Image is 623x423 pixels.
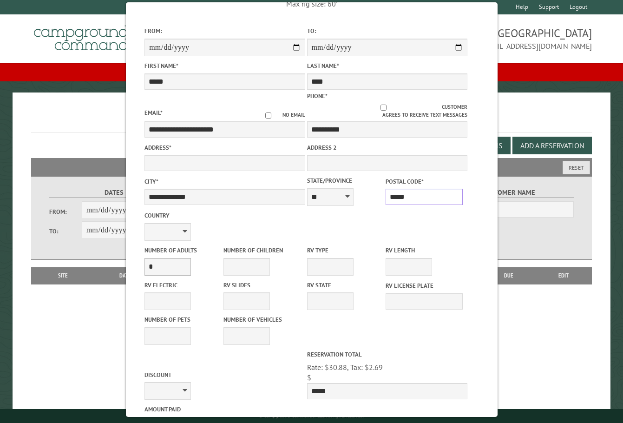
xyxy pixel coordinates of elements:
[254,112,282,119] input: No email
[49,227,81,236] label: To:
[307,350,467,359] label: Reservation Total
[144,26,305,35] label: From:
[144,61,305,70] label: First Name
[91,267,163,284] th: Dates
[307,26,467,35] label: To:
[307,281,384,290] label: RV State
[307,363,382,372] span: Rate: $30.88, Tax: $2.69
[254,111,305,119] label: No email
[31,107,592,133] h1: Reservations
[512,137,592,154] button: Add a Reservation
[386,177,463,186] label: Postal Code
[31,158,592,176] h2: Filters
[307,143,467,152] label: Address 2
[307,103,467,119] label: Customer agrees to receive text messages
[325,105,442,111] input: Customer agrees to receive text messages
[144,143,305,152] label: Address
[36,267,91,284] th: Site
[144,315,222,324] label: Number of Pets
[307,176,384,185] label: State/Province
[563,161,590,174] button: Reset
[223,246,300,255] label: Number of Children
[535,267,592,284] th: Edit
[144,211,305,220] label: Country
[307,61,467,70] label: Last Name
[307,373,311,382] span: $
[386,246,463,255] label: RV Length
[307,92,327,100] label: Phone
[31,18,147,54] img: Campground Commander
[49,207,81,216] label: From:
[144,405,305,414] label: Amount paid
[483,267,536,284] th: Due
[144,370,305,379] label: Discount
[259,413,364,419] small: © Campground Commander LLC. All rights reserved.
[144,177,305,186] label: City
[445,187,573,198] label: Customer Name
[223,315,300,324] label: Number of Vehicles
[144,281,222,290] label: RV Electric
[307,246,384,255] label: RV Type
[386,281,463,290] label: RV License Plate
[144,246,222,255] label: Number of Adults
[49,187,178,198] label: Dates
[223,281,300,290] label: RV Slides
[144,109,163,117] label: Email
